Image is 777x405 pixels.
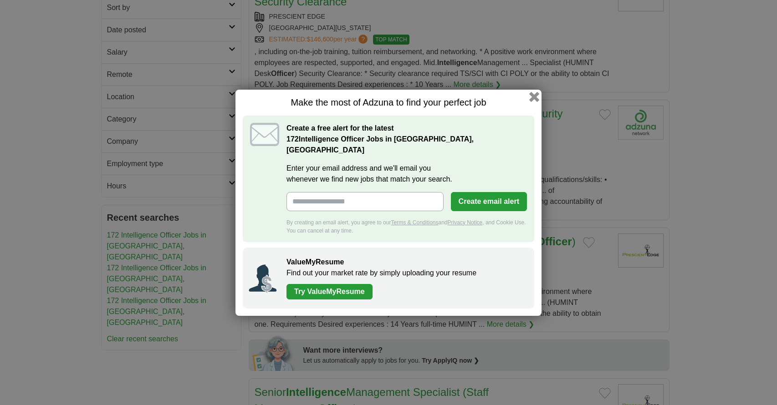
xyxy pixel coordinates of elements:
[286,123,527,156] h2: Create a free alert for the latest
[286,284,373,299] a: Try ValueMyResume
[286,218,527,235] div: By creating an email alert, you agree to our and , and Cookie Use. You can cancel at any time.
[286,257,525,268] h2: ValueMyResume
[286,134,299,145] span: 172
[448,219,483,226] a: Privacy Notice
[451,192,527,211] button: Create email alert
[286,268,525,278] p: Find out your market rate by simply uploading your resume
[286,163,527,185] label: Enter your email address and we'll email you whenever we find new jobs that match your search.
[391,219,438,226] a: Terms & Conditions
[243,97,534,108] h1: Make the most of Adzuna to find your perfect job
[250,123,279,146] img: icon_email.svg
[286,135,474,154] strong: Intelligence Officer Jobs in [GEOGRAPHIC_DATA], [GEOGRAPHIC_DATA]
